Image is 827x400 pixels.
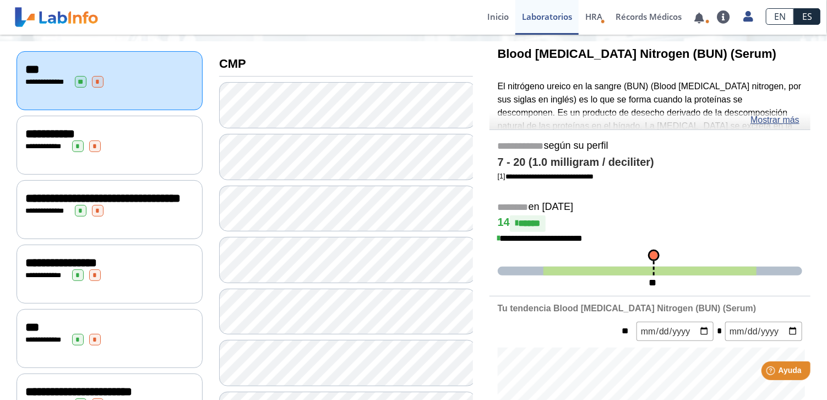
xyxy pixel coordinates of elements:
[498,201,802,214] h5: en [DATE]
[766,8,794,25] a: EN
[498,47,777,61] b: Blood [MEDICAL_DATA] Nitrogen (BUN) (Serum)
[498,140,802,153] h5: según su perfil
[725,322,802,341] input: mm/dd/yyyy
[498,156,802,169] h4: 7 - 20 (1.0 milligram / deciliter)
[750,113,799,127] a: Mostrar más
[219,57,246,71] b: CMP
[636,322,714,341] input: mm/dd/yyyy
[498,80,802,172] p: El nitrógeno ureico en la sangre (BUN) (Blood [MEDICAL_DATA] nitrogen, por sus siglas en inglés) ...
[498,304,757,313] b: Tu tendencia Blood [MEDICAL_DATA] Nitrogen (BUN) (Serum)
[585,11,602,22] span: HRA
[729,357,815,388] iframe: Help widget launcher
[498,172,594,180] a: [1]
[794,8,820,25] a: ES
[498,215,802,232] h4: 14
